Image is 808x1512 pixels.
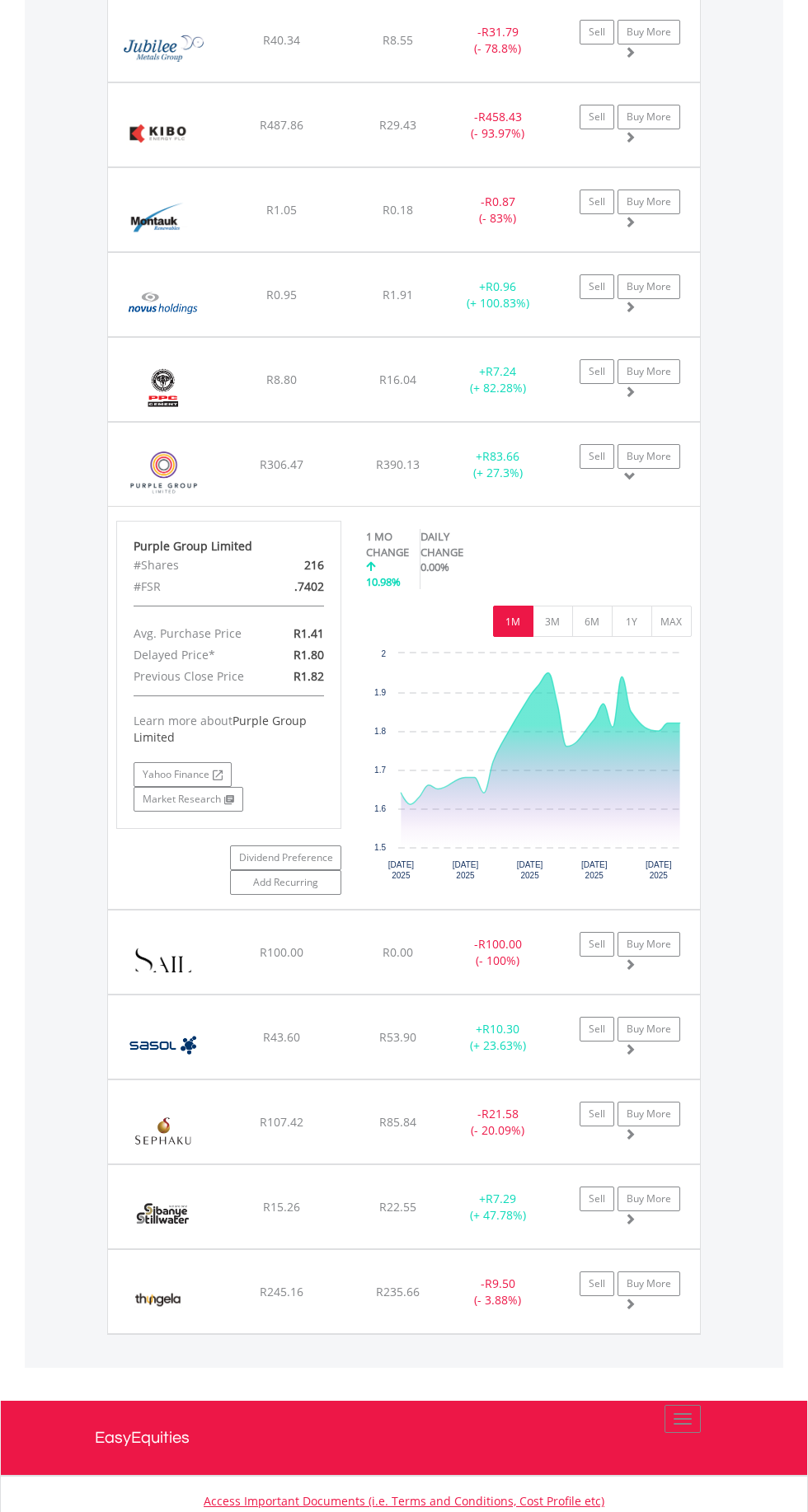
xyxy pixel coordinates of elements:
[121,644,265,666] div: Delayed Price*
[260,456,303,472] span: R306.47
[446,1276,549,1308] div: - (- 3.88%)
[263,1029,300,1045] span: R43.60
[446,936,549,969] div: - (- 100%)
[366,529,411,559] div: 1 MO CHANGE
[379,1029,416,1045] span: R53.90
[420,559,449,574] span: 0.00%
[482,1021,519,1037] span: R10.30
[116,104,200,162] img: EQU.ZA.KBO.png
[486,363,516,379] span: R7.24
[383,202,413,218] span: R0.18
[580,105,614,129] a: Sell
[581,860,608,880] text: [DATE] 2025
[266,202,297,218] span: R1.05
[580,359,614,384] a: Sell
[580,190,614,214] a: Sell
[376,456,420,472] span: R390.13
[478,109,522,124] span: R458.43
[266,372,297,387] span: R8.80
[116,274,209,332] img: EQU.ZA.NVS.png
[374,804,386,813] text: 1.6
[580,20,614,44] a: Sell
[121,576,265,597] div: #FSR
[294,668,324,684] span: R1.82
[134,538,324,555] div: Purple Group Limited
[453,860,479,880] text: [DATE] 2025
[482,24,519,40] span: R31.79
[379,372,416,387] span: R16.04
[263,32,300,48] span: R40.34
[260,1284,303,1299] span: R245.16
[446,109,549,142] div: - (- 93.97%)
[572,606,613,637] button: 6M
[116,1271,200,1329] img: EQU.ZA.TGA.png
[265,555,336,576] div: 216
[612,606,652,637] button: 1Y
[446,194,549,227] div: - (- 83%)
[486,279,516,294] span: R0.96
[618,444,680,469] a: Buy More
[294,625,324,641] span: R1.41
[116,19,211,77] img: EQU.ZA.JBL.png
[618,190,680,214] a: Buy More
[260,1114,303,1130] span: R107.42
[379,1114,416,1130] span: R85.84
[446,1106,549,1139] div: - (- 20.09%)
[134,787,243,812] a: Market Research
[618,1271,680,1296] a: Buy More
[116,443,211,502] img: EQU.ZA.PPE.png
[376,1284,420,1299] span: R235.66
[618,105,680,129] a: Buy More
[388,860,415,880] text: [DATE] 2025
[260,117,303,133] span: R487.86
[374,843,386,852] text: 1.5
[366,645,692,892] div: Chart. Highcharts interactive chart.
[646,860,672,880] text: [DATE] 2025
[383,944,413,960] span: R0.00
[95,1401,713,1475] a: EasyEquities
[263,1199,300,1215] span: R15.26
[482,448,519,464] span: R83.66
[446,1021,549,1054] div: + (+ 23.63%)
[260,944,303,960] span: R100.00
[265,576,336,597] div: .7402
[383,32,413,48] span: R8.55
[230,870,341,895] a: Add Recurring
[374,765,386,775] text: 1.7
[446,448,549,481] div: + (+ 27.3%)
[294,647,324,662] span: R1.80
[618,932,680,957] a: Buy More
[618,20,680,44] a: Buy More
[374,688,386,697] text: 1.9
[446,24,549,57] div: - (- 78.8%)
[446,279,549,311] div: + (+ 100.83%)
[618,359,680,384] a: Buy More
[121,555,265,576] div: #Shares
[134,713,307,745] span: Purple Group Limited
[580,1187,614,1211] a: Sell
[374,727,386,736] text: 1.8
[580,1017,614,1042] a: Sell
[580,1102,614,1126] a: Sell
[446,363,549,396] div: + (+ 82.28%)
[533,606,573,637] button: 3M
[618,1187,680,1211] a: Buy More
[116,1016,209,1074] img: EQU.ZA.SOL.png
[580,1271,614,1296] a: Sell
[580,932,614,957] a: Sell
[382,649,387,658] text: 2
[116,358,209,417] img: EQU.ZA.PPC.png
[618,274,680,299] a: Buy More
[486,1191,516,1206] span: R7.29
[618,1017,680,1042] a: Buy More
[580,444,614,469] a: Sell
[482,1106,519,1121] span: R21.58
[379,1199,416,1215] span: R22.55
[366,574,401,589] span: 10.98%
[116,931,211,990] img: EQU.ZA.SGP.png
[116,189,200,247] img: EQU.ZA.MKR.png
[485,1276,515,1291] span: R9.50
[116,1101,209,1159] img: EQU.ZA.SEP.png
[485,194,515,209] span: R0.87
